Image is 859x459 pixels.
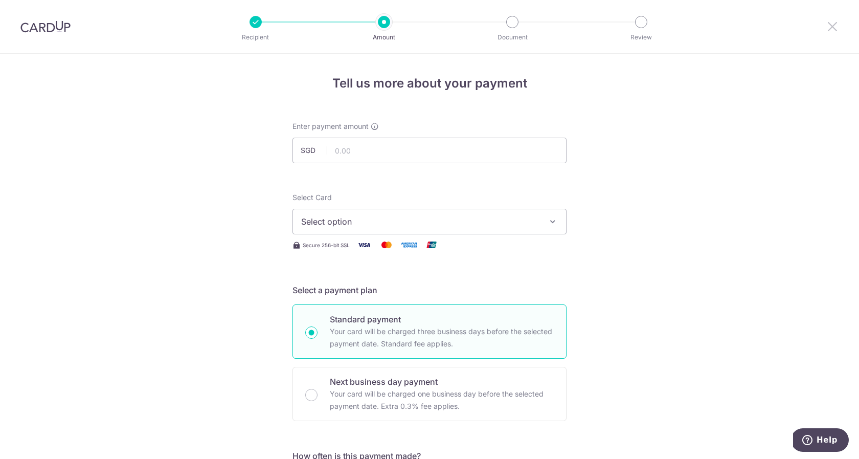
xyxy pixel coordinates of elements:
p: Review [603,32,679,42]
img: Mastercard [376,238,397,251]
span: Enter payment amount [292,121,369,132]
img: Visa [354,238,374,251]
p: Amount [346,32,422,42]
button: Select option [292,209,567,234]
span: Select option [301,215,539,228]
span: SGD [301,145,327,156]
iframe: Opens a widget where you can find more information [793,428,849,454]
p: Standard payment [330,313,554,325]
span: Secure 256-bit SSL [303,241,350,249]
p: Your card will be charged one business day before the selected payment date. Extra 0.3% fee applies. [330,388,554,412]
h5: Select a payment plan [292,284,567,296]
h4: Tell us more about your payment [292,74,567,93]
span: translation missing: en.payables.payment_networks.credit_card.summary.labels.select_card [292,193,332,202]
p: Your card will be charged three business days before the selected payment date. Standard fee appl... [330,325,554,350]
p: Next business day payment [330,376,554,388]
input: 0.00 [292,138,567,163]
img: Union Pay [421,238,442,251]
p: Document [474,32,550,42]
img: CardUp [20,20,71,33]
img: American Express [399,238,419,251]
p: Recipient [218,32,293,42]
